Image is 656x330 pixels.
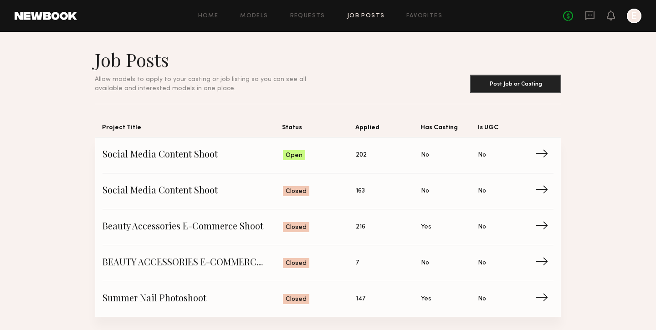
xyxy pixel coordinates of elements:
[95,76,306,91] span: Allow models to apply to your casting or job listing so you can see all available and interested ...
[102,148,283,162] span: Social Media Content Shoot
[478,122,535,137] span: Is UGC
[356,186,365,196] span: 163
[102,209,553,245] a: Beauty Accessories E-Commerce ShootClosed216YesNo→
[421,186,429,196] span: No
[478,222,486,232] span: No
[286,223,307,232] span: Closed
[102,281,553,317] a: Summer Nail PhotoshootClosed147YesNo→
[102,256,283,270] span: BEAUTY ACCESSORIES E-COMMERCE SHOOT
[240,13,268,19] a: Models
[355,122,420,137] span: Applied
[421,258,429,268] span: No
[420,122,478,137] span: Has Casting
[286,151,302,160] span: Open
[102,137,553,173] a: Social Media Content ShootOpen202NoNo→
[95,48,328,71] h1: Job Posts
[102,184,283,198] span: Social Media Content Shoot
[535,292,553,306] span: →
[102,292,283,306] span: Summer Nail Photoshoot
[627,9,641,23] a: E
[286,259,307,268] span: Closed
[102,173,553,209] a: Social Media Content ShootClosed163NoNo→
[356,150,367,160] span: 202
[282,122,355,137] span: Status
[286,187,307,196] span: Closed
[102,245,553,281] a: BEAUTY ACCESSORIES E-COMMERCE SHOOTClosed7NoNo→
[421,294,431,304] span: Yes
[478,258,486,268] span: No
[347,13,385,19] a: Job Posts
[535,256,553,270] span: →
[406,13,442,19] a: Favorites
[356,258,359,268] span: 7
[356,294,365,304] span: 147
[535,148,553,162] span: →
[102,220,283,234] span: Beauty Accessories E-Commerce Shoot
[470,75,561,93] button: Post Job or Casting
[290,13,325,19] a: Requests
[102,122,282,137] span: Project Title
[356,222,365,232] span: 216
[535,184,553,198] span: →
[421,150,429,160] span: No
[198,13,219,19] a: Home
[478,186,486,196] span: No
[535,220,553,234] span: →
[478,294,486,304] span: No
[478,150,486,160] span: No
[286,295,307,304] span: Closed
[421,222,431,232] span: Yes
